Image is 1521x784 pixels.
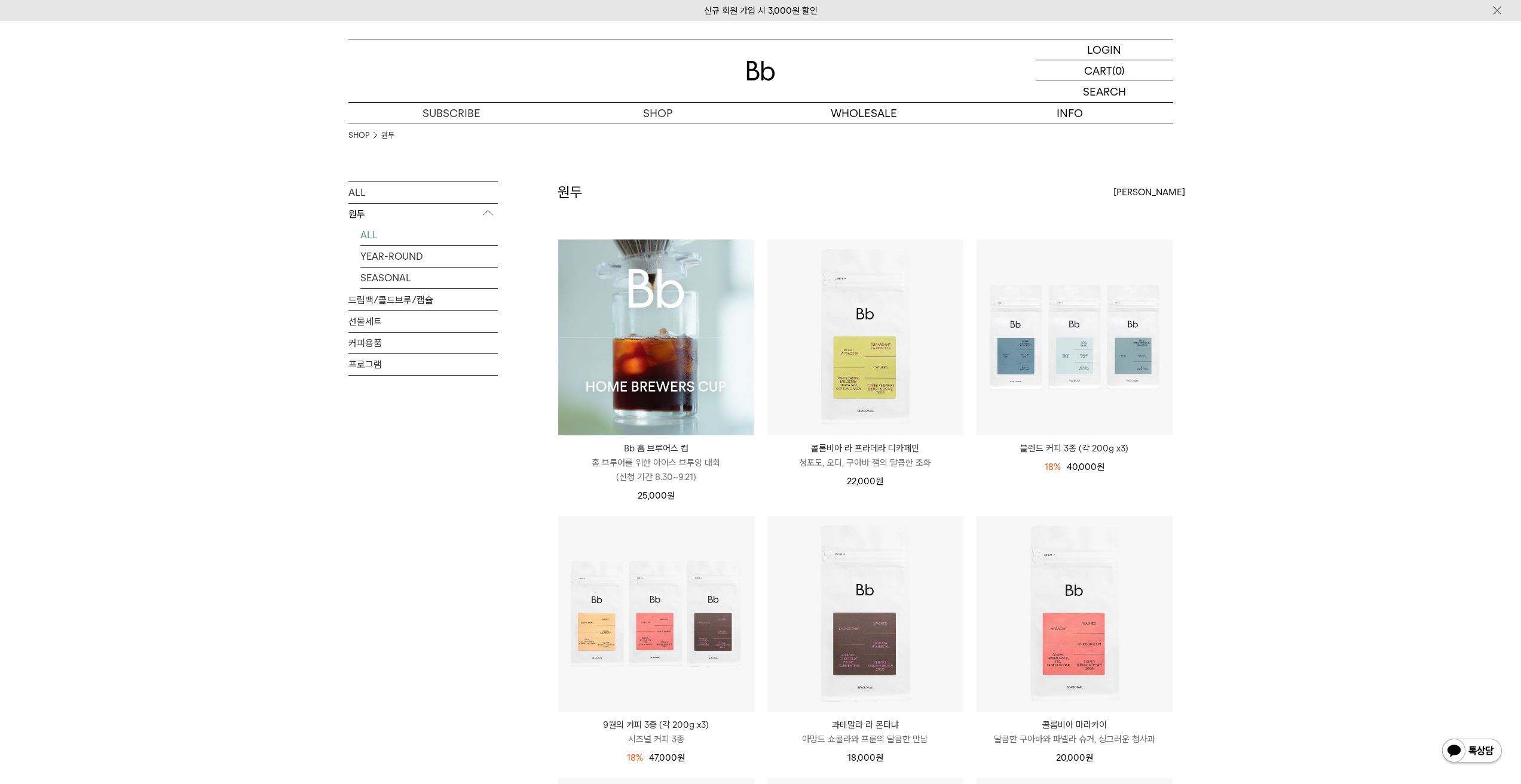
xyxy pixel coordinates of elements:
img: 9월의 커피 3종 (각 200g x3) [558,516,754,712]
p: 달콤한 구아바와 파넬라 슈거, 싱그러운 청사과 [977,732,1173,746]
a: 신규 회원 가입 시 3,000원 할인 [704,5,818,16]
a: 과테말라 라 몬타냐 아망드 쇼콜라와 프룬의 달콤한 만남 [767,718,963,746]
a: SHOP [348,130,369,142]
p: 홈 브루어를 위한 아이스 브루잉 대회 (신청 기간 8.30~9.21) [558,456,754,484]
a: 콜롬비아 마라카이 달콤한 구아바와 파넬라 슈거, 싱그러운 청사과 [977,718,1173,746]
span: 원 [677,752,685,763]
a: SHOP [555,103,761,124]
a: CART (0) [1036,60,1173,81]
p: SEARCH [1083,81,1126,102]
p: 콜롬비아 라 프라데라 디카페인 [767,441,963,456]
a: YEAR-ROUND [360,246,498,267]
p: WHOLESALE [761,103,967,124]
span: 40,000 [1067,462,1104,472]
span: 원 [876,752,883,763]
span: 원 [1097,462,1104,472]
a: 선물세트 [348,311,498,332]
span: [PERSON_NAME] [1113,185,1185,199]
a: 드립백/콜드브루/캡슐 [348,290,498,310]
span: 25,000 [638,490,675,501]
span: 20,000 [1056,752,1093,763]
a: 블렌드 커피 3종 (각 200g x3) [977,441,1173,456]
p: 9월의 커피 3종 (각 200g x3) [558,718,754,732]
img: 블렌드 커피 3종 (각 200g x3) [977,239,1173,435]
img: 로고 [746,61,775,81]
a: 커피용품 [348,333,498,353]
img: 과테말라 라 몬타냐 [767,516,963,712]
span: 원 [876,476,883,487]
p: 시즈널 커피 3종 [558,732,754,746]
a: 콜롬비아 라 프라데라 디카페인 [767,239,963,435]
p: LOGIN [1087,39,1121,60]
a: ALL [360,225,498,245]
div: 18% [627,751,643,765]
a: Bb 홈 브루어스 컵 홈 브루어를 위한 아이스 브루잉 대회(신청 기간 8.30~9.21) [558,441,754,484]
a: 9월의 커피 3종 (각 200g x3) 시즈널 커피 3종 [558,718,754,746]
p: CART [1084,60,1112,81]
p: 원두 [348,204,498,225]
a: 원두 [381,130,394,142]
p: 콜롬비아 마라카이 [977,718,1173,732]
img: 카카오톡 채널 1:1 채팅 버튼 [1441,737,1503,766]
p: INFO [967,103,1173,124]
div: 18% [1045,460,1061,474]
h2: 원두 [558,182,583,202]
a: 콜롬비아 라 프라데라 디카페인 청포도, 오디, 구아바 잼의 달콤한 조화 [767,441,963,470]
p: Bb 홈 브루어스 컵 [558,441,754,456]
a: SUBSCRIBE [348,103,555,124]
span: 47,000 [649,752,685,763]
p: 과테말라 라 몬타냐 [767,718,963,732]
p: 청포도, 오디, 구아바 잼의 달콤한 조화 [767,456,963,470]
img: Bb 홈 브루어스 컵 [558,239,754,435]
a: LOGIN [1036,39,1173,60]
img: 콜롬비아 마라카이 [977,516,1173,712]
span: 원 [1085,752,1093,763]
a: 프로그램 [348,354,498,375]
p: 아망드 쇼콜라와 프룬의 달콤한 만남 [767,732,963,746]
a: ALL [348,182,498,203]
a: SEASONAL [360,268,498,288]
span: 18,000 [847,752,883,763]
p: (0) [1112,60,1125,81]
span: 22,000 [847,476,883,487]
span: 원 [667,490,675,501]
